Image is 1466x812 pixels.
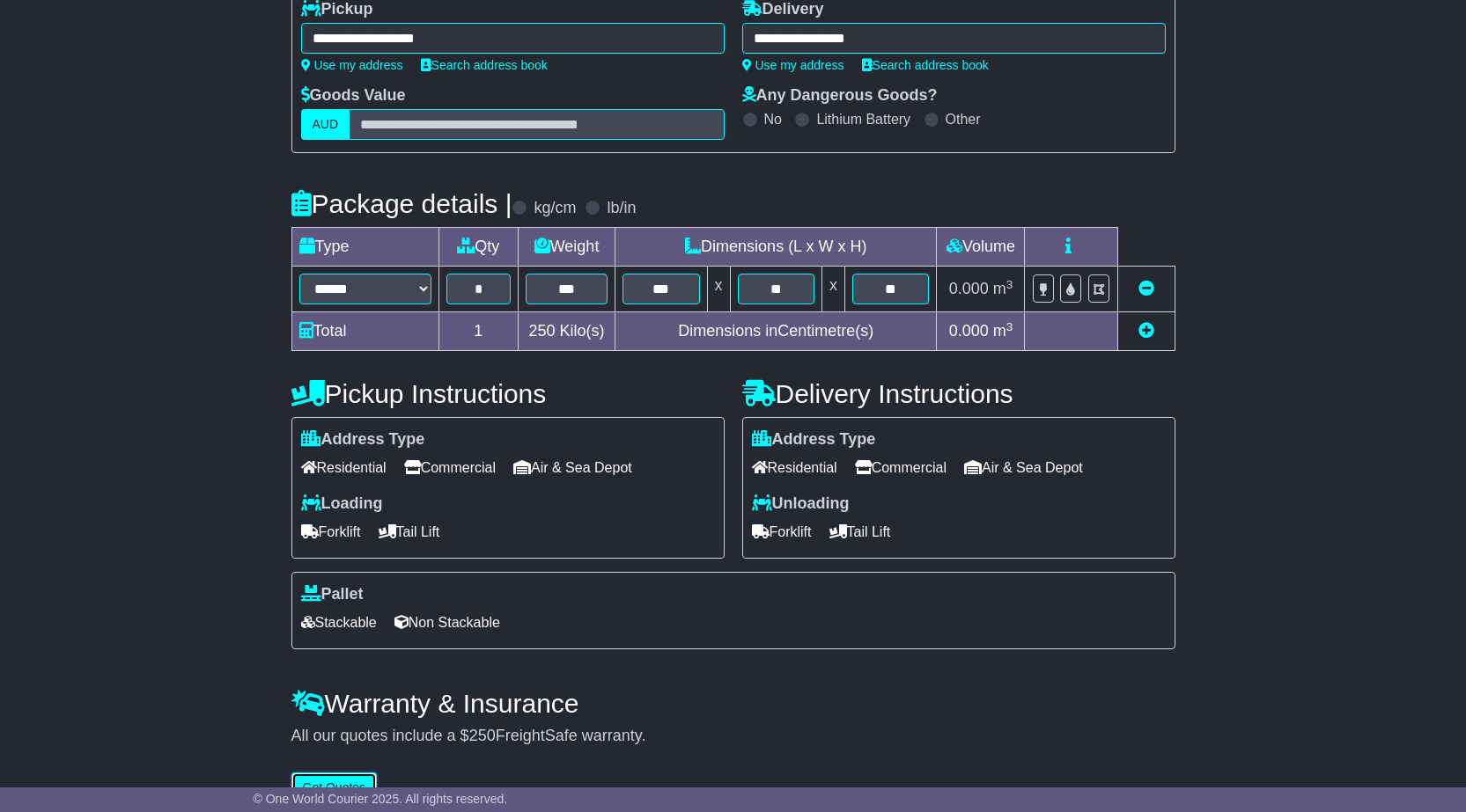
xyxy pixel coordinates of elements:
span: Forklift [752,518,812,545]
div: All our quotes include a $ FreightSafe warranty. [291,727,1175,746]
label: Any Dangerous Goods? [742,86,938,106]
a: Search address book [421,58,548,72]
a: Use my address [742,58,844,72]
td: Qty [438,228,519,267]
span: m [993,280,1013,297]
label: Lithium Battery [816,111,910,128]
sup: 3 [1006,278,1013,291]
td: Dimensions (L x W x H) [615,228,937,267]
span: Forklift [301,518,361,545]
span: Stackable [301,609,377,636]
label: Address Type [301,430,425,450]
label: kg/cm [534,199,576,218]
td: Dimensions in Centimetre(s) [615,312,937,351]
td: Type [291,228,438,267]
td: x [707,267,730,312]
h4: Warranty & Insurance [291,689,1175,718]
h4: Pickup Instructions [291,379,725,408]
button: Get Quotes [291,772,378,803]
span: Commercial [855,454,947,481]
span: m [993,322,1013,340]
td: Volume [937,228,1025,267]
td: Kilo(s) [519,312,615,351]
span: Air & Sea Depot [964,454,1083,481]
span: Commercial [404,454,496,481]
span: Residential [301,454,387,481]
label: Pallet [301,585,364,604]
label: Other [946,111,981,128]
span: 250 [529,322,556,340]
a: Use my address [301,58,403,72]
span: Tail Lift [379,518,440,545]
span: Non Stackable [394,609,500,636]
td: x [821,267,844,312]
span: 0.000 [949,322,989,340]
a: Remove this item [1138,280,1154,297]
span: 0.000 [949,280,989,297]
label: AUD [301,109,350,140]
a: Search address book [862,58,989,72]
span: © One World Courier 2025. All rights reserved. [254,792,508,806]
h4: Package details | [291,189,512,218]
label: Address Type [752,430,876,450]
td: 1 [438,312,519,351]
td: Total [291,312,438,351]
sup: 3 [1006,320,1013,333]
label: Goods Value [301,86,406,106]
span: 250 [469,727,496,744]
label: Loading [301,494,383,514]
td: Weight [519,228,615,267]
label: lb/in [607,199,636,218]
span: Air & Sea Depot [513,454,632,481]
span: Tail Lift [829,518,891,545]
h4: Delivery Instructions [742,379,1175,408]
a: Add new item [1138,322,1154,340]
span: Residential [752,454,837,481]
label: No [764,111,782,128]
label: Unloading [752,494,850,514]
